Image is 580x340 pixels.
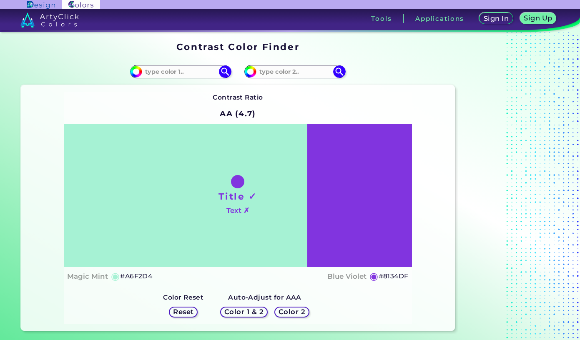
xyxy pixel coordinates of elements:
[280,309,304,315] h5: Color 2
[327,270,367,282] h4: Blue Violet
[20,12,79,27] img: logo_artyclick_colors_white.svg
[142,66,220,77] input: type color 1..
[27,1,55,9] img: ArtyClick Design logo
[369,271,379,281] h5: ◉
[522,13,555,24] a: Sign Up
[228,293,301,301] strong: Auto-Adjust for AAA
[226,205,249,217] h4: Text ✗
[371,15,392,22] h3: Tools
[485,15,508,22] h5: Sign In
[213,93,263,101] strong: Contrast Ratio
[379,271,409,282] h5: #8134DF
[256,66,334,77] input: type color 2..
[163,293,203,301] strong: Color Reset
[525,15,551,21] h5: Sign Up
[218,190,257,202] h1: Title ✓
[216,105,260,123] h2: AA (4.7)
[333,65,346,78] img: icon search
[174,309,193,315] h5: Reset
[226,309,262,315] h5: Color 1 & 2
[176,40,299,53] h1: Contrast Color Finder
[67,270,108,282] h4: Magic Mint
[111,271,120,281] h5: ◉
[120,271,152,282] h5: #A6F2D4
[415,15,464,22] h3: Applications
[481,13,512,24] a: Sign In
[219,65,231,78] img: icon search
